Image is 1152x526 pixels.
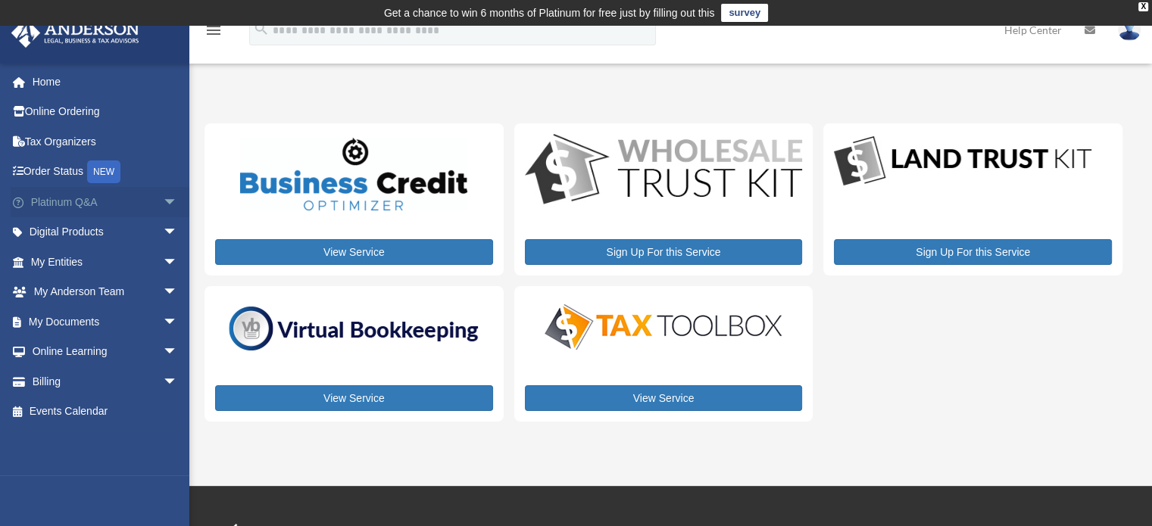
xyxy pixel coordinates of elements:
[11,97,201,127] a: Online Ordering
[11,277,201,307] a: My Anderson Teamarrow_drop_down
[204,26,223,39] a: menu
[11,366,201,397] a: Billingarrow_drop_down
[163,307,193,338] span: arrow_drop_down
[204,21,223,39] i: menu
[834,239,1112,265] a: Sign Up For this Service
[721,4,768,22] a: survey
[834,134,1091,189] img: LandTrust_lgo-1.jpg
[11,67,201,97] a: Home
[11,217,193,247] a: Digital Productsarrow_drop_down
[525,134,803,207] img: WS-Trust-Kit-lgo-1.jpg
[163,187,193,218] span: arrow_drop_down
[11,337,201,367] a: Online Learningarrow_drop_down
[11,247,201,277] a: My Entitiesarrow_drop_down
[11,157,201,188] a: Order StatusNEW
[215,239,493,265] a: View Service
[384,4,715,22] div: Get a chance to win 6 months of Platinum for free just by filling out this
[525,385,803,411] a: View Service
[11,187,201,217] a: Platinum Q&Aarrow_drop_down
[1138,2,1148,11] div: close
[163,217,193,248] span: arrow_drop_down
[253,20,270,37] i: search
[215,385,493,411] a: View Service
[163,247,193,278] span: arrow_drop_down
[7,18,144,48] img: Anderson Advisors Platinum Portal
[163,366,193,397] span: arrow_drop_down
[11,126,201,157] a: Tax Organizers
[525,239,803,265] a: Sign Up For this Service
[11,397,201,427] a: Events Calendar
[87,160,120,183] div: NEW
[1118,19,1141,41] img: User Pic
[11,307,201,337] a: My Documentsarrow_drop_down
[163,277,193,308] span: arrow_drop_down
[163,337,193,368] span: arrow_drop_down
